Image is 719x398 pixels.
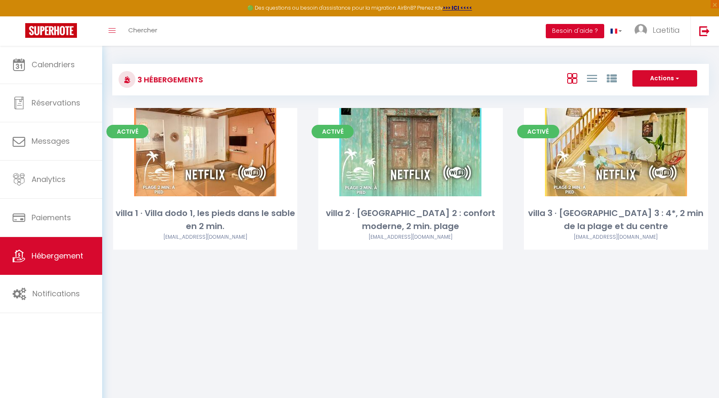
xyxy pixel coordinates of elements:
span: Paiements [32,212,71,223]
button: Besoin d'aide ? [546,24,604,38]
a: ... Laetitia [628,16,690,46]
div: Airbnb [113,233,297,241]
span: Activé [312,125,354,138]
div: Airbnb [524,233,708,241]
button: Actions [632,70,697,87]
span: Calendriers [32,59,75,70]
span: Laetitia [653,25,680,35]
span: Hébergement [32,250,83,261]
a: Chercher [122,16,164,46]
span: Activé [517,125,559,138]
span: Activé [106,125,148,138]
span: Réservations [32,98,80,108]
span: Notifications [32,288,80,299]
span: Analytics [32,174,66,185]
div: villa 2 · [GEOGRAPHIC_DATA] 2 : confort moderne, 2 min. plage [318,207,502,233]
div: villa 1 · Villa dodo 1, les pieds dans le sable en 2 min. [113,207,297,233]
a: Vue par Groupe [607,71,617,85]
img: Super Booking [25,23,77,38]
a: Vue en Box [567,71,577,85]
img: ... [634,24,647,37]
a: Vue en Liste [587,71,597,85]
img: logout [699,26,710,36]
div: Airbnb [318,233,502,241]
div: villa 3 · [GEOGRAPHIC_DATA] 3 : 4*, 2 min de la plage et du centre [524,207,708,233]
h3: 3 Hébergements [135,70,203,89]
span: Chercher [128,26,157,34]
a: >>> ICI <<<< [443,4,472,11]
span: Messages [32,136,70,146]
